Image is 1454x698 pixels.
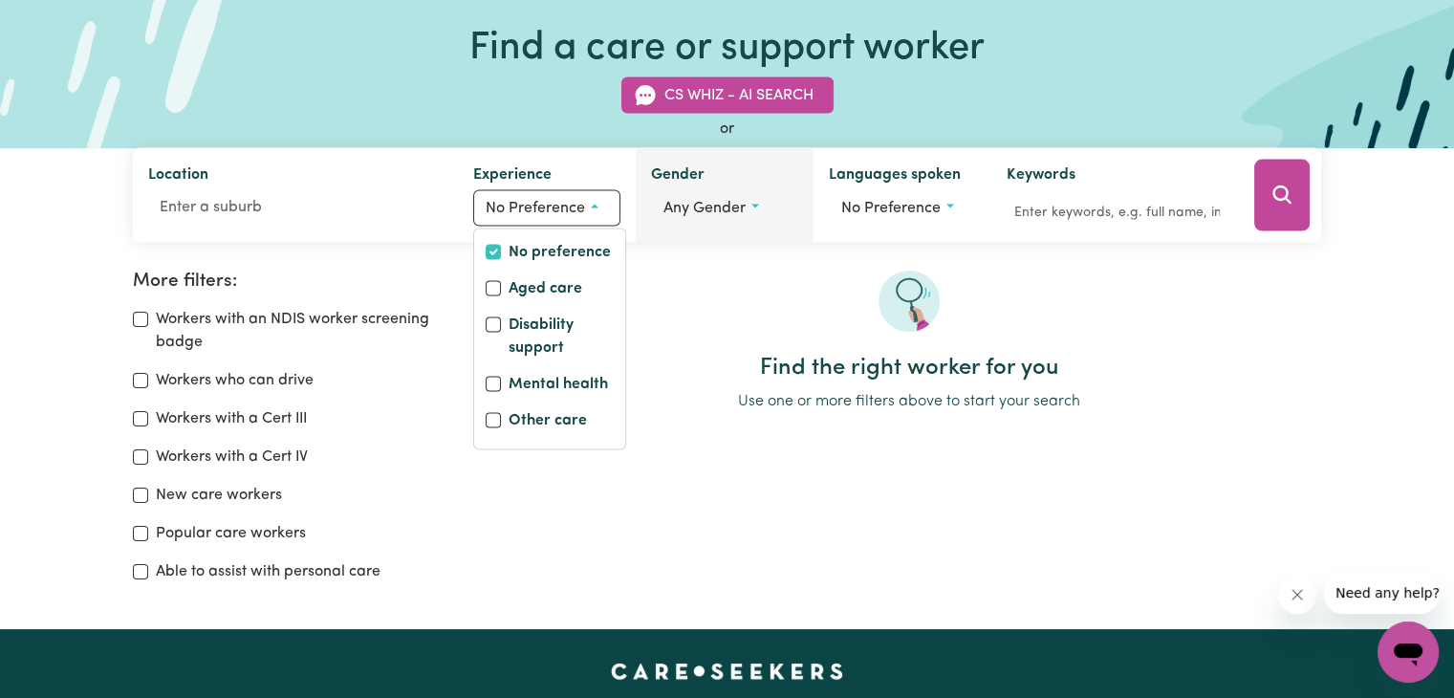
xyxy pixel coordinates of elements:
h2: More filters: [133,271,473,293]
h1: Find a care or support worker [469,26,985,72]
iframe: Close message [1278,576,1316,614]
label: Languages spoken [829,164,961,190]
label: Gender [651,164,705,190]
p: Use one or more filters above to start your search [496,390,1321,413]
div: Worker experience options [473,229,626,450]
div: or [133,118,1322,141]
label: Popular care workers [156,522,306,545]
span: Any gender [663,201,746,216]
span: No preference [486,201,585,216]
label: Workers with a Cert IV [156,446,308,469]
h2: Find the right worker for you [496,355,1321,382]
label: No preference [509,241,611,268]
label: Aged care [509,277,582,304]
label: Location [148,164,208,190]
iframe: Message from company [1324,572,1439,614]
button: Worker gender preference [651,190,798,227]
button: Search [1254,160,1310,231]
label: Workers who can drive [156,369,314,392]
input: Enter a suburb [148,190,443,225]
label: New care workers [156,484,282,507]
span: No preference [841,201,941,216]
button: CS Whiz - AI Search [621,77,834,114]
label: Mental health [509,373,608,400]
label: Workers with an NDIS worker screening badge [156,308,473,354]
label: Disability support [509,314,614,363]
label: Other care [509,409,587,436]
label: Experience [473,164,552,190]
button: Worker experience options [473,190,620,227]
label: Keywords [1007,164,1075,190]
a: Careseekers home page [611,664,843,679]
iframe: Button to launch messaging window [1378,622,1439,683]
input: Enter keywords, e.g. full name, interests [1007,198,1227,228]
button: Worker language preferences [829,190,976,227]
label: Workers with a Cert III [156,407,307,430]
span: Need any help? [11,13,116,29]
label: Able to assist with personal care [156,560,380,583]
